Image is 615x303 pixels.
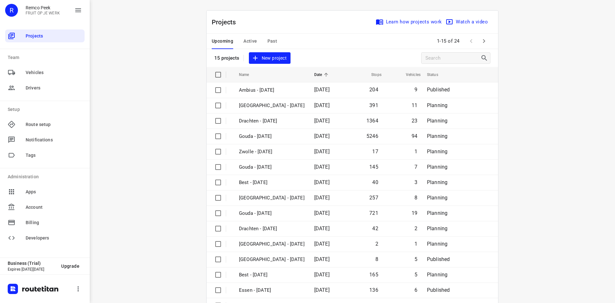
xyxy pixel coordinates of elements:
p: Zwolle - Thursday [239,194,305,202]
span: Planning [427,210,447,216]
p: Gemeente Rotterdam - Thursday [239,256,305,263]
p: Gouda - Thursday [239,210,305,217]
span: 23 [412,118,417,124]
p: Remco Peek [26,5,60,10]
span: 19 [412,210,417,216]
span: Active [243,37,257,45]
span: [DATE] [314,241,330,247]
p: Projects [212,17,241,27]
p: Drachten - Thursday [239,225,305,232]
span: 40 [372,179,378,185]
p: Best - Thursday [239,271,305,279]
div: Apps [5,185,85,198]
div: Developers [5,231,85,244]
p: Gouda - Friday [239,164,305,171]
span: [DATE] [314,256,330,262]
span: Upcoming [212,37,233,45]
span: [DATE] [314,272,330,278]
input: Search projects [425,53,480,63]
span: 1 [414,148,417,155]
span: [DATE] [314,148,330,155]
span: 204 [369,87,378,93]
span: Name [239,71,258,79]
span: 6 [414,287,417,293]
span: 165 [369,272,378,278]
span: Published [427,256,450,262]
span: 391 [369,102,378,108]
div: Route setup [5,118,85,131]
div: Tags [5,149,85,162]
span: Notifications [26,137,82,143]
span: 145 [369,164,378,170]
span: [DATE] [314,179,330,185]
p: Essen - Wednesday [239,287,305,294]
span: New project [253,54,287,62]
span: Stops [363,71,381,79]
span: [DATE] [314,225,330,231]
p: Ambius - [DATE] [239,87,305,94]
span: Vehicles [26,69,82,76]
div: Projects [5,29,85,42]
span: [DATE] [314,133,330,139]
span: Planning [427,241,447,247]
span: Planning [427,118,447,124]
span: Upgrade [61,264,79,269]
span: 9 [414,87,417,93]
span: 721 [369,210,378,216]
span: 1 [414,241,417,247]
span: 42 [372,225,378,231]
p: Administration [8,173,85,180]
span: Planning [427,148,447,155]
div: Account [5,201,85,214]
button: New project [249,52,291,64]
span: Planning [427,133,447,139]
p: Best - Friday [239,179,305,186]
span: Account [26,204,82,211]
span: Planning [427,102,447,108]
span: Apps [26,189,82,195]
p: Gouda - Monday [239,133,305,140]
p: Setup [8,106,85,113]
span: 5 [414,256,417,262]
span: Drivers [26,85,82,91]
p: Team [8,54,85,61]
div: Billing [5,216,85,229]
span: Next Page [478,35,490,47]
button: Upgrade [56,260,85,272]
span: Planning [427,225,447,231]
span: Developers [26,235,82,241]
span: Previous Page [465,35,478,47]
span: [DATE] [314,210,330,216]
span: 2 [375,241,378,247]
span: Tags [26,152,82,159]
span: [DATE] [314,195,330,201]
span: Published [427,87,450,93]
span: Date [314,71,331,79]
span: Status [427,71,447,79]
span: 94 [412,133,417,139]
span: 5 [414,272,417,278]
span: [DATE] [314,164,330,170]
span: 257 [369,195,378,201]
span: [DATE] [314,87,330,93]
span: Past [267,37,277,45]
div: Search [480,54,490,62]
p: Expires [DATE][DATE] [8,267,56,272]
span: Billing [26,219,82,226]
span: 1-15 of 24 [434,34,462,48]
p: Business (Trial) [8,261,56,266]
span: 11 [412,102,417,108]
p: 15 projects [214,55,240,61]
div: Vehicles [5,66,85,79]
p: Antwerpen - Thursday [239,240,305,248]
span: 8 [414,195,417,201]
span: 8 [375,256,378,262]
p: Zwolle - Friday [239,148,305,156]
span: [DATE] [314,118,330,124]
p: Drachten - Monday [239,117,305,125]
span: Planning [427,195,447,201]
span: Planning [427,164,447,170]
span: 2 [414,225,417,231]
span: 17 [372,148,378,155]
span: 5246 [366,133,378,139]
